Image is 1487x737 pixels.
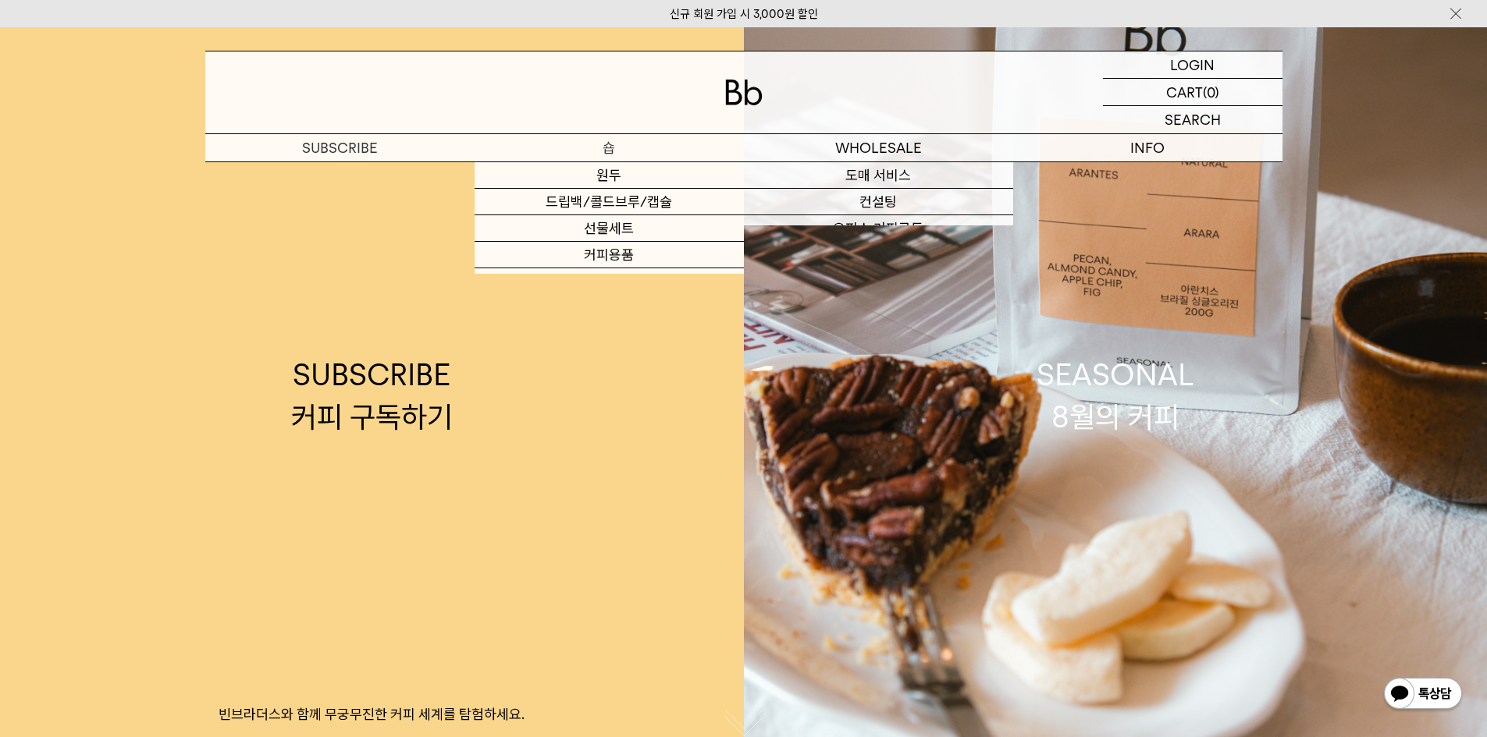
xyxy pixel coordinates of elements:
a: 드립백/콜드브루/캡슐 [475,189,744,215]
a: 프로그램 [475,268,744,295]
a: 원두 [475,162,744,189]
div: SEASONAL 8월의 커피 [1037,354,1194,437]
a: 숍 [475,134,744,161]
p: LOGIN [1170,51,1215,78]
p: WHOLESALE [744,134,1013,161]
a: LOGIN [1103,51,1282,79]
p: CART [1166,79,1203,105]
a: 도매 서비스 [744,162,1013,189]
img: 로고 [725,80,763,105]
p: SEARCH [1165,106,1221,133]
a: 컨설팅 [744,189,1013,215]
img: 카카오톡 채널 1:1 채팅 버튼 [1382,676,1464,714]
p: INFO [1013,134,1282,161]
div: SUBSCRIBE 커피 구독하기 [291,354,453,437]
a: 커피용품 [475,242,744,268]
a: SUBSCRIBE [205,134,475,161]
a: 선물세트 [475,215,744,242]
a: 오피스 커피구독 [744,215,1013,242]
a: 신규 회원 가입 시 3,000원 할인 [670,7,818,21]
a: CART (0) [1103,79,1282,106]
p: (0) [1203,79,1219,105]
